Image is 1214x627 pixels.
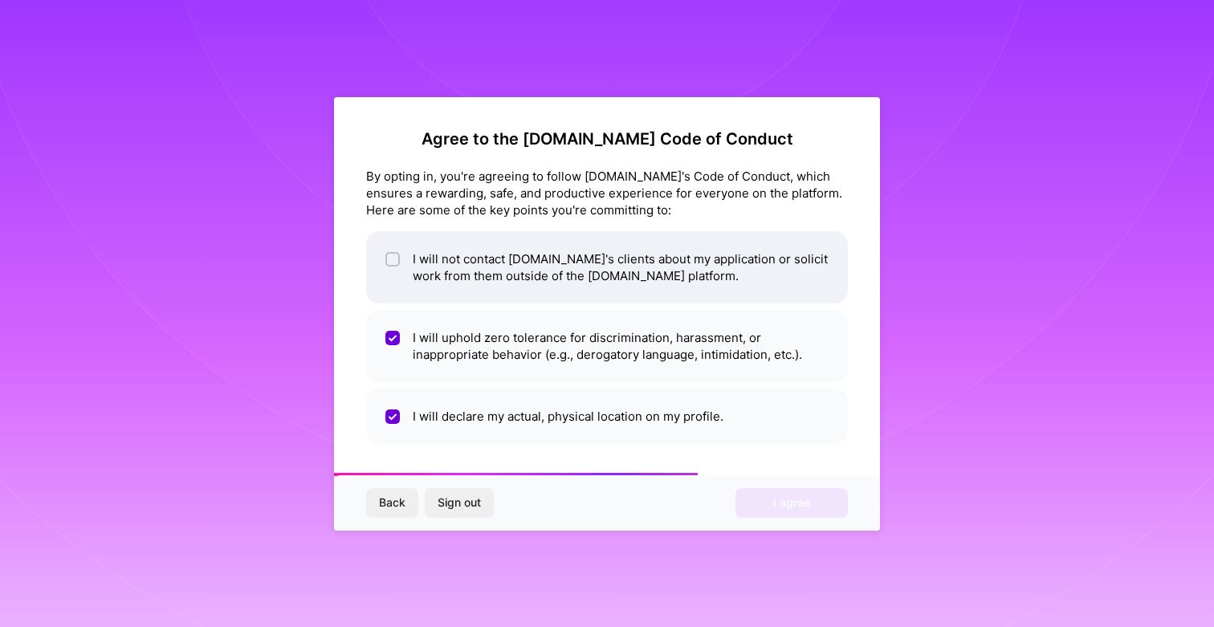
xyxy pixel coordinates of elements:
[366,310,848,382] li: I will uphold zero tolerance for discrimination, harassment, or inappropriate behavior (e.g., der...
[366,129,848,149] h2: Agree to the [DOMAIN_NAME] Code of Conduct
[366,488,418,517] button: Back
[366,389,848,444] li: I will declare my actual, physical location on my profile.
[366,231,848,303] li: I will not contact [DOMAIN_NAME]'s clients about my application or solicit work from them outside...
[438,495,481,511] span: Sign out
[379,495,405,511] span: Back
[425,488,494,517] button: Sign out
[366,168,848,218] div: By opting in, you're agreeing to follow [DOMAIN_NAME]'s Code of Conduct, which ensures a rewardin...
